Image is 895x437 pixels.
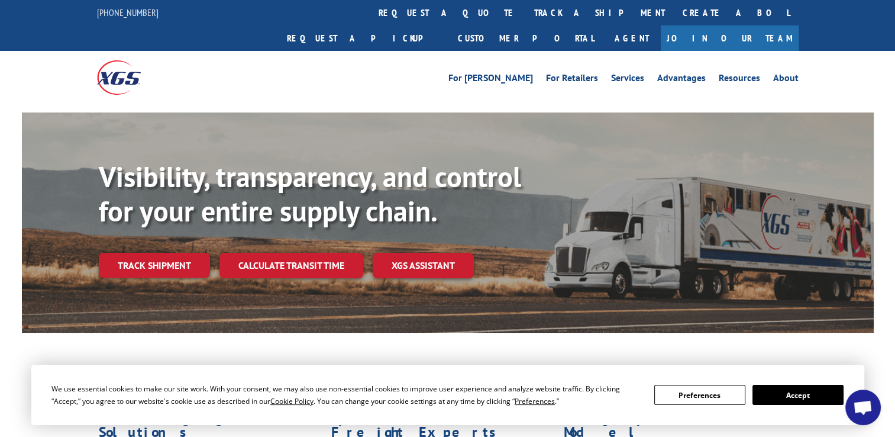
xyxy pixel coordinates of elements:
a: Resources [719,73,760,86]
span: Cookie Policy [270,396,314,406]
a: For [PERSON_NAME] [448,73,533,86]
div: Open chat [845,390,881,425]
a: Calculate transit time [219,253,363,278]
a: Agent [603,25,661,51]
button: Preferences [654,385,745,405]
span: Preferences [515,396,555,406]
a: For Retailers [546,73,598,86]
a: About [773,73,799,86]
a: Customer Portal [449,25,603,51]
a: Request a pickup [278,25,449,51]
a: Join Our Team [661,25,799,51]
a: [PHONE_NUMBER] [97,7,159,18]
a: Advantages [657,73,706,86]
a: Services [611,73,644,86]
a: XGS ASSISTANT [373,253,474,278]
b: Visibility, transparency, and control for your entire supply chain. [99,158,521,229]
div: Cookie Consent Prompt [31,365,864,425]
a: Track shipment [99,253,210,278]
div: We use essential cookies to make our site work. With your consent, we may also use non-essential ... [51,383,640,407]
button: Accept [752,385,844,405]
